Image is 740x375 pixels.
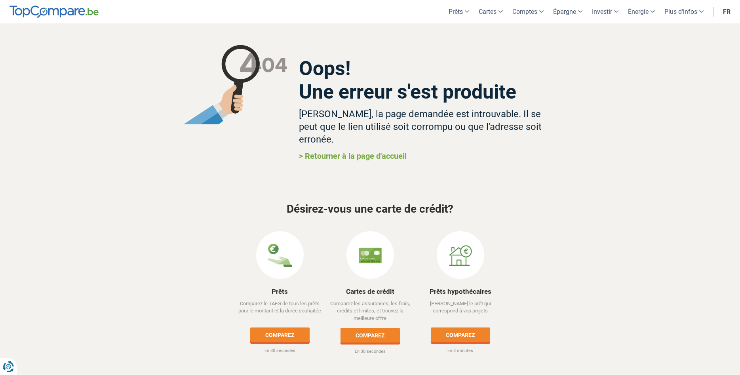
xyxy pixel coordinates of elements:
a: Prêts hypothécaires [430,287,491,295]
a: Prêts [272,287,288,295]
img: TopCompare [10,6,99,18]
h3: Désirez-vous une carte de crédit? [145,203,596,215]
img: magnifying glass not found [183,45,287,124]
h2: Oops! Une erreur s'est produite [299,57,557,104]
p: Comparez le TAEG de tous les prêts pour le montant et la durée souhaitée [235,300,324,322]
a: Cartes de crédit [346,287,394,295]
p: Comparez les assurances, les frais, crédits et limites, et trouvez la meilleure offre [325,300,415,322]
img: Cartes de crédit [358,244,382,267]
p: En 30 secondes [235,348,324,354]
h3: [PERSON_NAME], la page demandée est introuvable. Il se peut que le lien utilisé soit corrompu ou ... [299,108,557,146]
p: En 30 secondes [325,348,415,355]
p: [PERSON_NAME] le prêt qui correspond à vos projets [416,300,505,322]
a: Comparez [341,328,400,342]
a: Comparez [250,327,310,342]
img: Prêts hypothécaires [449,244,472,267]
a: Comparez [431,327,490,342]
a: > Retourner à la page d'accueil [299,151,407,161]
p: En 3 minutes [416,348,505,354]
img: Prêts [268,244,292,267]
